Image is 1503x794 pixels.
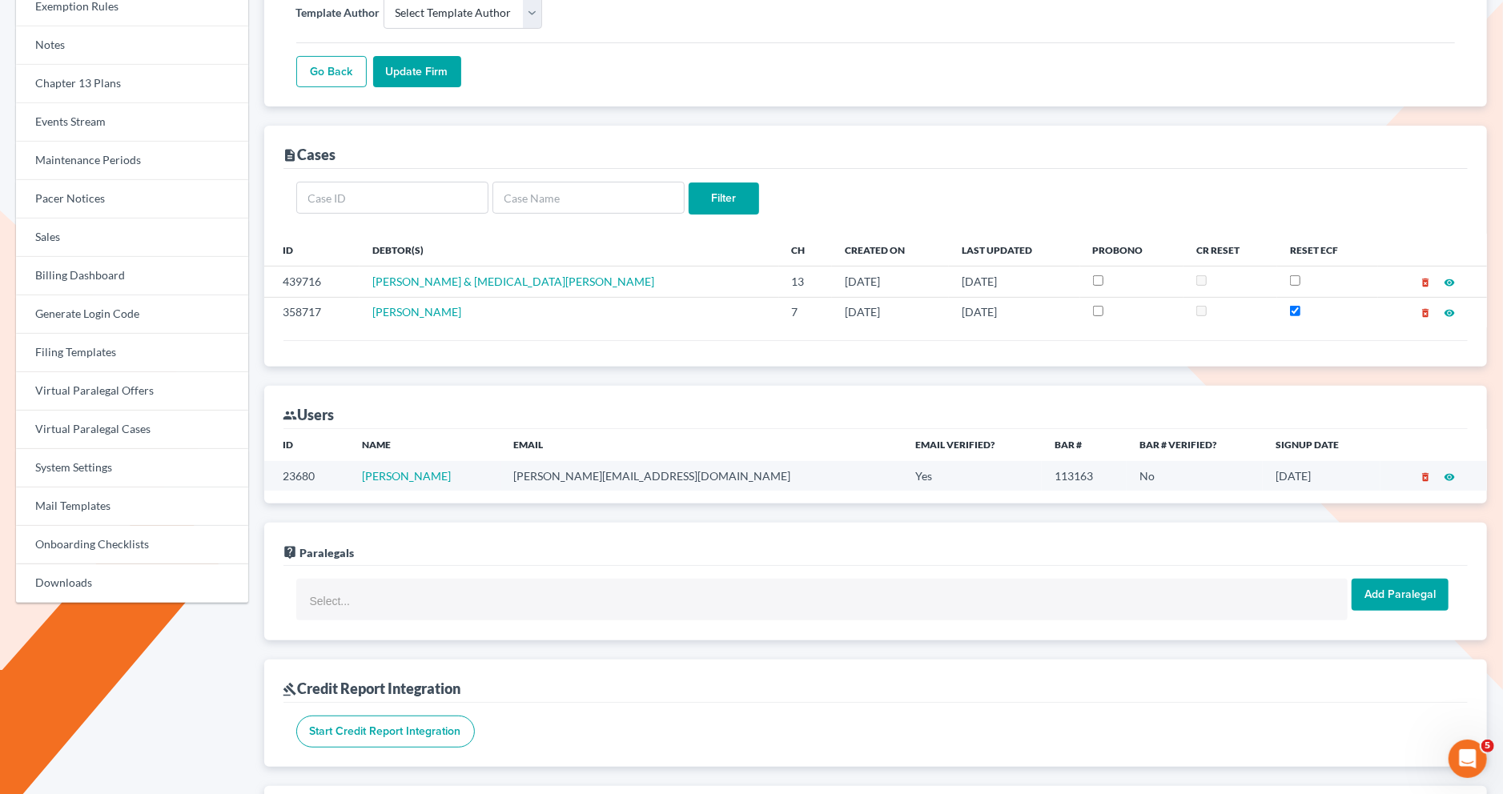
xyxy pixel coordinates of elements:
[832,234,949,266] th: Created On
[16,564,248,603] a: Downloads
[360,234,778,266] th: Debtor(s)
[372,305,461,319] a: [PERSON_NAME]
[296,182,488,214] input: Case ID
[949,267,1080,297] td: [DATE]
[362,469,451,483] a: [PERSON_NAME]
[296,4,380,21] label: Template Author
[373,56,461,88] input: Update Firm
[1263,461,1380,491] td: [DATE]
[283,545,298,559] i: live_help
[16,526,248,564] a: Onboarding Checklists
[500,461,902,491] td: [PERSON_NAME][EMAIL_ADDRESS][DOMAIN_NAME]
[1444,277,1455,288] i: visibility
[16,257,248,295] a: Billing Dashboard
[300,546,355,559] span: Paralegals
[1042,461,1127,491] td: 113163
[372,275,654,288] a: [PERSON_NAME] & [MEDICAL_DATA][PERSON_NAME]
[16,142,248,180] a: Maintenance Periods
[264,461,349,491] td: 23680
[1444,307,1455,319] i: visibility
[1420,305,1431,319] a: delete_forever
[16,26,248,65] a: Notes
[264,234,360,266] th: ID
[16,295,248,334] a: Generate Login Code
[16,219,248,257] a: Sales
[1449,740,1487,778] iframe: Intercom live chat
[1420,277,1431,288] i: delete_forever
[1444,471,1455,483] i: visibility
[1420,307,1431,319] i: delete_forever
[283,408,298,423] i: group
[902,429,1042,461] th: Email Verified?
[1444,275,1455,288] a: visibility
[296,716,475,748] input: Start Credit Report Integration
[16,411,248,449] a: Virtual Paralegal Cases
[779,234,833,266] th: Ch
[264,429,349,461] th: ID
[779,267,833,297] td: 13
[1127,461,1263,491] td: No
[689,182,759,215] input: Filter
[1420,469,1431,483] a: delete_forever
[1444,469,1455,483] a: visibility
[16,180,248,219] a: Pacer Notices
[283,405,335,424] div: Users
[283,682,298,696] i: gavel
[264,267,360,297] td: 439716
[16,449,248,487] a: System Settings
[296,56,367,88] a: Go Back
[902,461,1042,491] td: Yes
[1277,234,1377,266] th: Reset ECF
[16,103,248,142] a: Events Stream
[283,148,298,162] i: description
[16,372,248,411] a: Virtual Paralegal Offers
[283,679,461,698] div: Credit Report Integration
[264,297,360,327] td: 358717
[16,487,248,526] a: Mail Templates
[500,429,902,461] th: Email
[1481,740,1494,752] span: 5
[832,297,949,327] td: [DATE]
[1184,234,1277,266] th: CR Reset
[949,234,1080,266] th: Last Updated
[1420,471,1431,483] i: delete_forever
[1444,305,1455,319] a: visibility
[949,297,1080,327] td: [DATE]
[779,297,833,327] td: 7
[16,65,248,103] a: Chapter 13 Plans
[492,182,685,214] input: Case Name
[1420,275,1431,288] a: delete_forever
[283,145,336,164] div: Cases
[349,429,501,461] th: Name
[1352,579,1449,611] input: Add Paralegal
[1263,429,1380,461] th: Signup Date
[1127,429,1263,461] th: Bar # Verified?
[1080,234,1184,266] th: ProBono
[1042,429,1127,461] th: Bar #
[16,334,248,372] a: Filing Templates
[832,267,949,297] td: [DATE]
